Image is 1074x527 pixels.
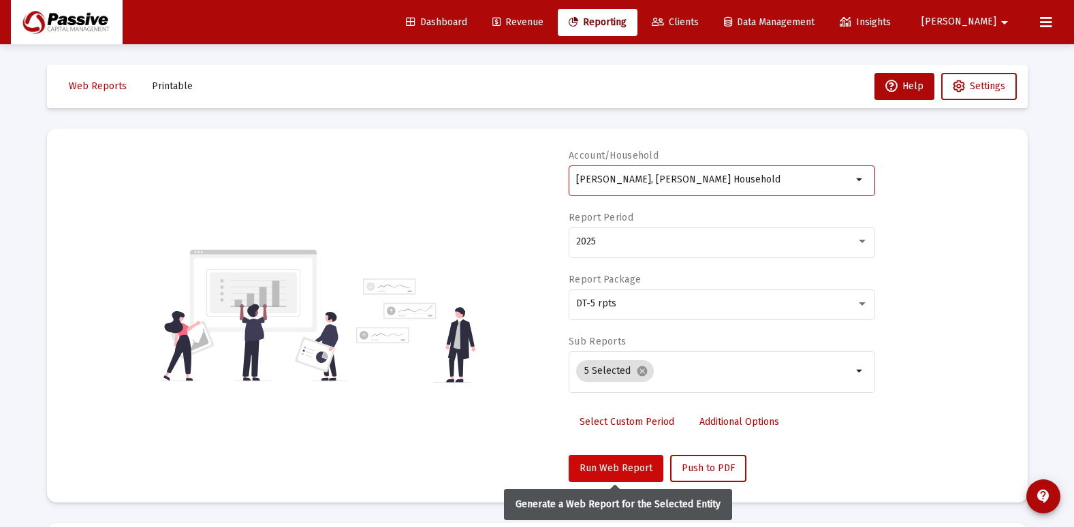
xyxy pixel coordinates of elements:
button: Run Web Report [569,455,663,482]
label: Report Package [569,274,641,285]
a: Dashboard [395,9,478,36]
span: Insights [840,16,891,28]
mat-icon: contact_support [1035,488,1052,505]
span: Run Web Report [580,462,652,474]
a: Insights [829,9,902,36]
mat-icon: arrow_drop_down [996,9,1013,36]
button: [PERSON_NAME] [905,8,1029,35]
button: Push to PDF [670,455,746,482]
span: Settings [970,80,1005,92]
label: Account/Household [569,150,659,161]
button: Settings [941,73,1017,100]
img: Dashboard [21,9,112,36]
mat-icon: cancel [636,365,648,377]
mat-icon: arrow_drop_down [852,363,868,379]
mat-icon: arrow_drop_down [852,172,868,188]
span: 2025 [576,236,596,247]
span: Revenue [492,16,543,28]
span: Help [885,80,923,92]
a: Reporting [558,9,637,36]
a: Data Management [713,9,825,36]
span: Reporting [569,16,627,28]
span: Printable [152,80,193,92]
mat-chip-list: Selection [576,357,852,385]
span: Clients [652,16,699,28]
mat-chip: 5 Selected [576,360,654,382]
span: Dashboard [406,16,467,28]
button: Help [874,73,934,100]
button: Printable [141,73,204,100]
span: Push to PDF [682,462,735,474]
span: Data Management [724,16,815,28]
button: Web Reports [58,73,138,100]
span: DT-5 rpts [576,298,616,309]
img: reporting-alt [356,278,475,383]
input: Search or select an account or household [576,174,852,185]
span: [PERSON_NAME] [921,16,996,28]
a: Clients [641,9,710,36]
label: Sub Reports [569,336,626,347]
a: Revenue [481,9,554,36]
span: Web Reports [69,80,127,92]
span: Additional Options [699,416,779,428]
label: Report Period [569,212,633,223]
span: Select Custom Period [580,416,674,428]
img: reporting [161,248,348,383]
